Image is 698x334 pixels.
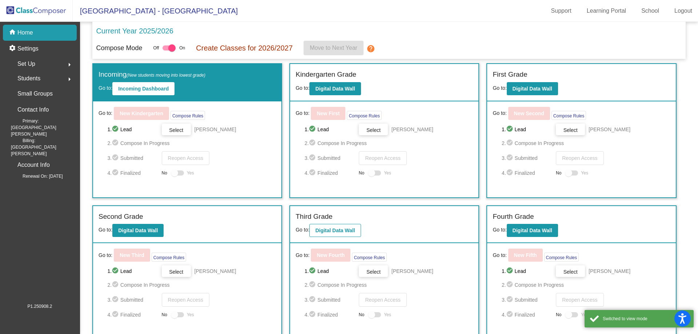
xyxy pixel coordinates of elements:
[169,127,183,133] span: Select
[296,212,332,222] label: Third Grade
[99,227,112,233] span: Go to:
[17,89,53,99] p: Small Groups
[311,249,350,262] button: New Fourth
[107,139,276,148] span: 2. Compose In Progress
[309,310,317,319] mat-icon: check_circle
[112,295,120,304] mat-icon: check_circle
[96,43,142,53] p: Compose Mode
[112,224,164,237] button: Digital Data Wall
[162,124,191,135] button: Select
[99,69,205,80] label: Incoming
[317,110,340,116] b: New First
[11,173,63,180] span: Renewal On: [DATE]
[112,125,120,134] mat-icon: check_circle
[317,252,345,258] b: New Fourth
[112,154,120,162] mat-icon: check_circle
[107,310,158,319] span: 4. Finalized
[506,125,515,134] mat-icon: check_circle
[309,281,317,289] mat-icon: check_circle
[17,73,40,84] span: Students
[118,228,158,233] b: Digital Data Wall
[502,169,552,177] span: 4. Finalized
[581,169,588,177] span: Yes
[309,154,317,162] mat-icon: check_circle
[17,28,33,37] p: Home
[315,228,355,233] b: Digital Data Wall
[194,126,236,133] span: [PERSON_NAME]
[112,267,120,275] mat-icon: check_circle
[99,109,112,117] span: Go to:
[107,154,158,162] span: 3. Submitted
[556,311,561,318] span: No
[296,69,356,80] label: Kindergarten Grade
[179,45,185,51] span: On
[168,297,203,303] span: Reopen Access
[187,169,194,177] span: Yes
[514,252,537,258] b: New Fifth
[310,45,357,51] span: Move to Next Year
[127,73,205,78] span: (New students moving into lowest grade)
[493,69,527,80] label: First Grade
[508,249,543,262] button: New Fifth
[309,139,317,148] mat-icon: check_circle
[392,126,433,133] span: [PERSON_NAME]
[304,41,364,55] button: Move to Next Year
[309,224,361,237] button: Digital Data Wall
[17,44,39,53] p: Settings
[384,310,391,319] span: Yes
[556,151,603,165] button: Reopen Access
[296,85,309,91] span: Go to:
[305,295,355,304] span: 3. Submitted
[551,111,586,120] button: Compose Rules
[366,44,375,53] mat-icon: help
[112,169,120,177] mat-icon: check_circle
[309,125,317,134] mat-icon: check_circle
[545,5,577,17] a: Support
[305,154,355,162] span: 3. Submitted
[359,151,406,165] button: Reopen Access
[556,293,603,307] button: Reopen Access
[112,82,174,95] button: Incoming Dashboard
[506,281,515,289] mat-icon: check_circle
[107,125,158,134] span: 1. Lead
[506,139,515,148] mat-icon: check_circle
[563,269,578,275] span: Select
[162,311,167,318] span: No
[544,253,579,262] button: Compose Rules
[73,5,238,17] span: [GEOGRAPHIC_DATA] - [GEOGRAPHIC_DATA]
[112,310,120,319] mat-icon: check_circle
[493,212,534,222] label: Fourth Grade
[11,118,77,137] span: Primary: [GEOGRAPHIC_DATA][PERSON_NAME]
[635,5,665,17] a: School
[502,267,552,275] span: 1. Lead
[513,228,552,233] b: Digital Data Wall
[305,139,473,148] span: 2. Compose In Progress
[114,249,150,262] button: New Third
[107,295,158,304] span: 3. Submitted
[359,265,388,277] button: Select
[309,267,317,275] mat-icon: check_circle
[581,310,588,319] span: Yes
[502,281,670,289] span: 2. Compose In Progress
[513,86,552,92] b: Digital Data Wall
[502,295,552,304] span: 3. Submitted
[506,267,515,275] mat-icon: check_circle
[99,85,112,91] span: Go to:
[309,82,361,95] button: Digital Data Wall
[120,110,163,116] b: New Kindergarten
[9,28,17,37] mat-icon: home
[296,109,309,117] span: Go to:
[305,169,355,177] span: 4. Finalized
[556,265,585,277] button: Select
[506,295,515,304] mat-icon: check_circle
[315,86,355,92] b: Digital Data Wall
[187,310,194,319] span: Yes
[359,170,364,176] span: No
[162,265,191,277] button: Select
[589,267,630,275] span: [PERSON_NAME]
[17,160,50,170] p: Account Info
[603,315,688,322] div: Switched to view mode
[114,107,169,120] button: New Kindergarten
[359,311,364,318] span: No
[392,267,433,275] span: [PERSON_NAME]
